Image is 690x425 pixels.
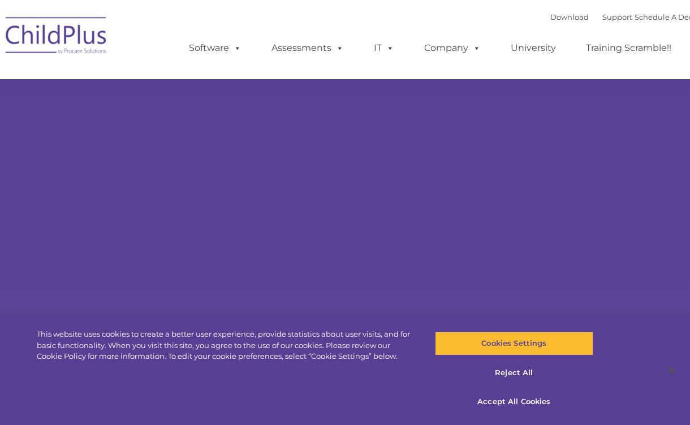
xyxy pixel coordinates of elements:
[499,37,567,59] a: University
[178,37,253,59] a: Software
[602,12,632,22] a: Support
[37,329,414,362] div: This website uses cookies to create a better user experience, provide statistics about user visit...
[575,37,683,59] a: Training Scramble!!
[435,390,594,414] button: Accept All Cookies
[435,332,594,355] button: Cookies Settings
[659,358,684,383] button: Close
[435,361,594,385] button: Reject All
[550,12,589,22] a: Download
[363,37,406,59] a: IT
[260,37,355,59] a: Assessments
[413,37,492,59] a: Company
